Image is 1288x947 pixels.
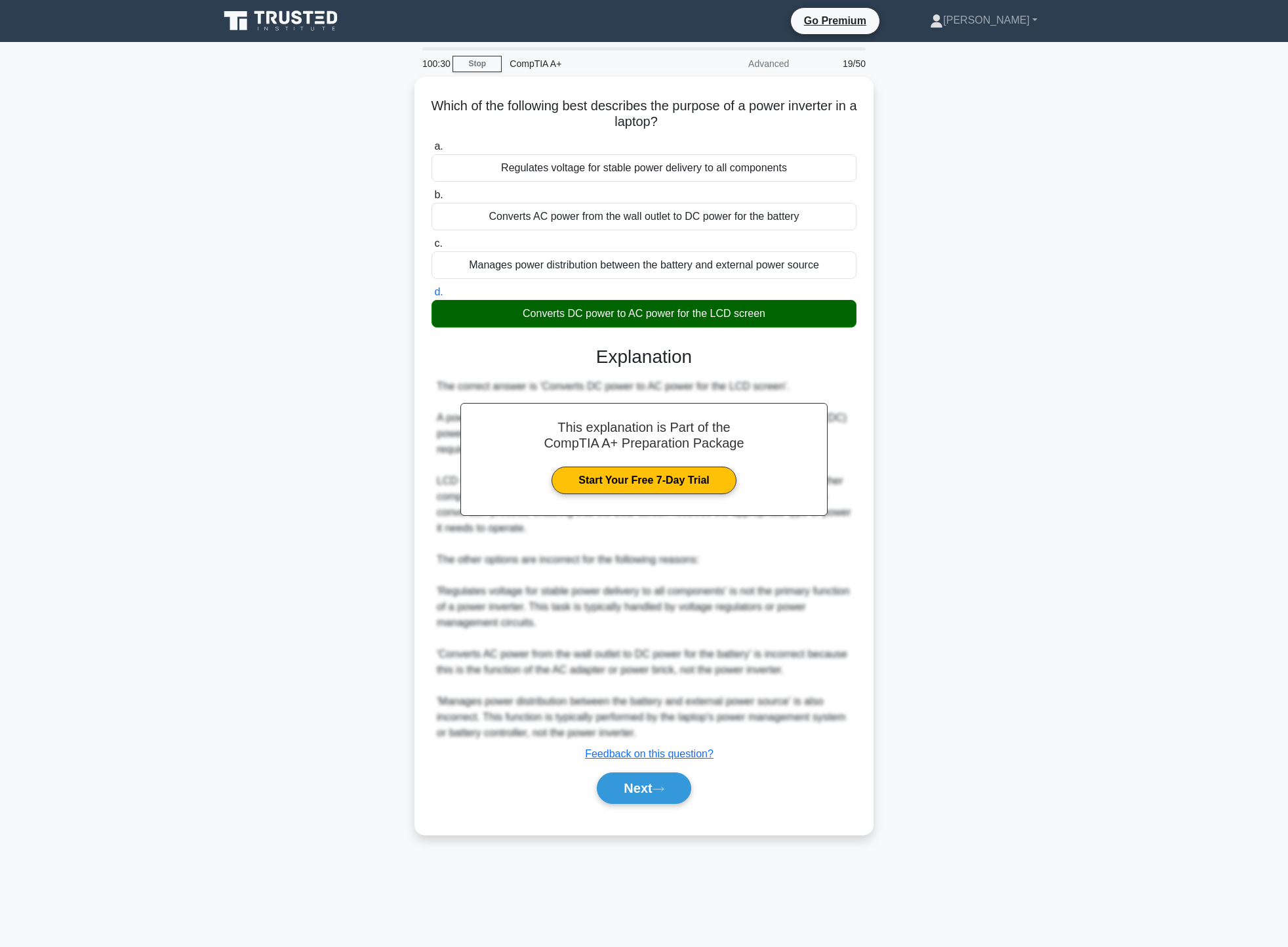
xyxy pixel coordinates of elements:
div: The correct answer is 'Converts DC power to AC power for the LCD screen'. A power inverter in a l... [437,379,851,741]
div: Converts AC power from the wall outlet to DC power for the battery [432,203,856,230]
a: Go Premium [796,12,874,29]
div: Manages power distribution between the battery and external power source [432,251,856,279]
a: Feedback on this question? [585,748,714,759]
span: d. [434,286,443,297]
div: CompTIA A+ [502,51,682,77]
button: Next [597,772,691,804]
div: Regulates voltage for stable power delivery to all components [432,154,856,182]
div: Converts DC power to AC power for the LCD screen [432,300,856,327]
a: Stop [453,56,502,72]
a: Start Your Free 7-Day Trial [552,467,736,494]
div: Advanced [682,51,797,77]
span: c. [434,238,442,249]
span: b. [434,189,443,200]
div: 19/50 [797,51,874,77]
h5: Which of the following best describes the purpose of a power inverter in a laptop? [430,98,858,131]
a: [PERSON_NAME] [898,7,1069,33]
span: a. [434,140,443,152]
h3: Explanation [439,346,849,368]
div: 100:30 [414,51,453,77]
